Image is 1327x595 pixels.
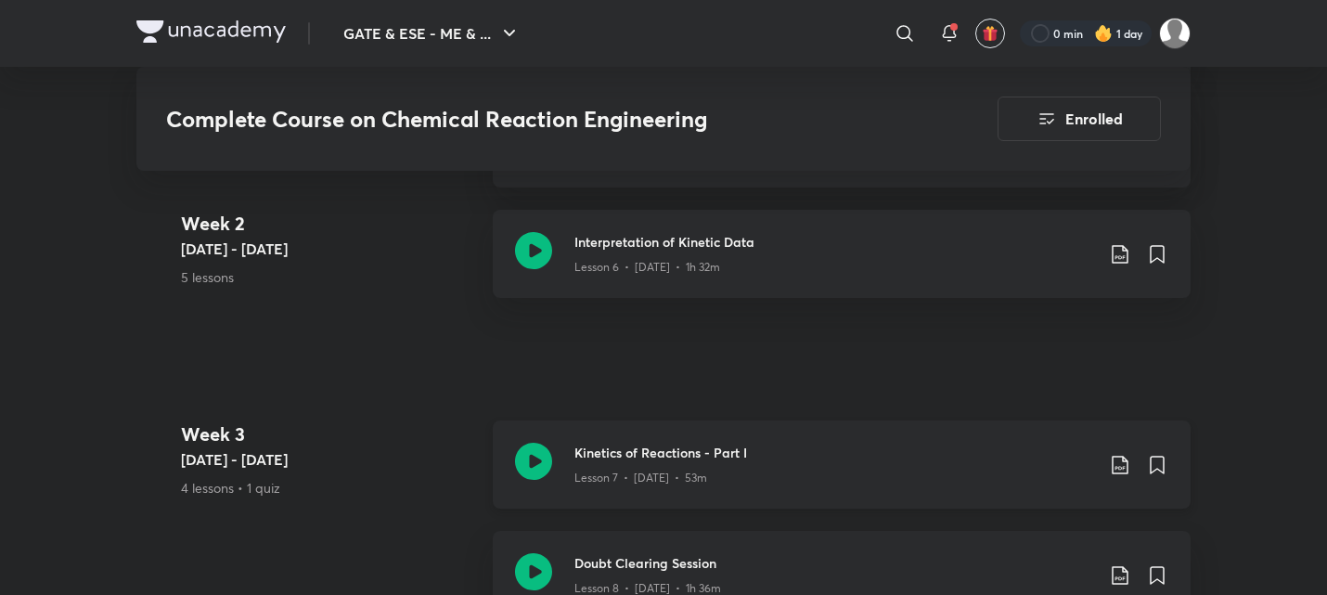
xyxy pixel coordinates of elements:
h3: Interpretation of Kinetic Data [574,232,1094,252]
img: streak [1094,24,1113,43]
img: Manasi Raut [1159,18,1191,49]
a: Company Logo [136,20,286,47]
h3: Complete Course on Chemical Reaction Engineering [166,106,893,133]
p: 4 lessons • 1 quiz [181,478,478,498]
a: Interpretation of Kinetic DataLesson 6 • [DATE] • 1h 32m [493,210,1191,320]
h4: Week 2 [181,210,478,238]
p: 5 lessons [181,267,478,287]
button: avatar [975,19,1005,48]
a: Kinetics of Reactions - Part ILesson 7 • [DATE] • 53m [493,420,1191,531]
p: Lesson 7 • [DATE] • 53m [574,470,707,486]
h4: Week 3 [181,420,478,448]
h5: [DATE] - [DATE] [181,238,478,260]
img: Company Logo [136,20,286,43]
h5: [DATE] - [DATE] [181,448,478,471]
h3: Kinetics of Reactions - Part I [574,443,1094,462]
p: Lesson 6 • [DATE] • 1h 32m [574,259,720,276]
button: GATE & ESE - ME & ... [332,15,532,52]
button: Enrolled [998,97,1161,141]
img: avatar [982,25,998,42]
h3: Doubt Clearing Session [574,553,1094,573]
